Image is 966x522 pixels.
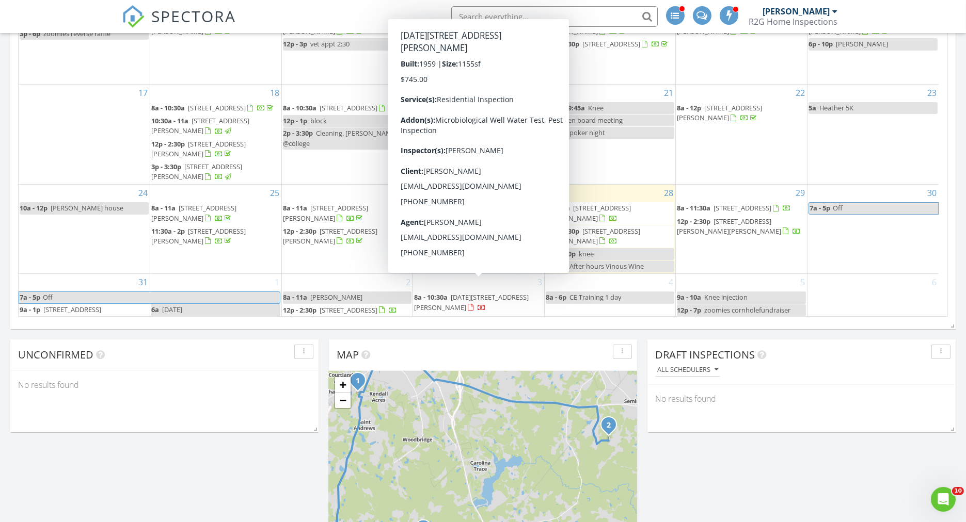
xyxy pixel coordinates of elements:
[414,292,529,312] a: 8a - 10:30a [DATE][STREET_ADDRESS][PERSON_NAME]
[807,85,939,185] td: Go to August 23, 2025
[283,202,412,224] a: 8a - 11a [STREET_ADDRESS][PERSON_NAME]
[677,103,701,112] span: 8a - 12p
[414,50,448,59] span: 12p - 2:30p
[283,226,377,246] span: [STREET_ADDRESS][PERSON_NAME]
[283,304,412,317] a: 12p - 2:30p [STREET_ADDRESS]
[18,348,93,362] span: Unconfirmed
[546,103,585,112] span: 9:15a - 9:45a
[655,363,720,377] button: All schedulers
[413,85,545,185] td: Go to August 20, 2025
[414,62,541,81] span: [PERSON_NAME] Popcorn/GSR at UPS.
[413,274,545,328] td: Go to September 3, 2025
[152,5,236,27] span: SPECTORA
[546,202,675,224] a: 8a - 11a [STREET_ADDRESS][PERSON_NAME]
[151,138,280,160] a: 12p - 2:30p [STREET_ADDRESS][PERSON_NAME]
[414,226,509,246] span: [STREET_ADDRESS][PERSON_NAME]
[819,103,853,112] span: Heather 5K
[414,203,448,213] span: 8a - 10:30a
[677,305,701,315] span: 12p - 7p
[20,305,40,314] span: 9a - 1p
[151,116,249,135] a: 10:30a - 11a [STREET_ADDRESS][PERSON_NAME]
[151,203,236,222] a: 8a - 11a [STREET_ADDRESS][PERSON_NAME]
[809,103,816,112] span: 5a
[582,39,640,48] span: [STREET_ADDRESS]
[414,226,509,246] a: 12p - 2:30p [STREET_ADDRESS][PERSON_NAME]
[546,203,631,222] a: 8a - 11a [STREET_ADDRESS][PERSON_NAME]
[414,291,543,314] a: 8a - 10:30a [DATE][STREET_ADDRESS][PERSON_NAME]
[925,185,939,201] a: Go to August 30, 2025
[404,274,413,290] a: Go to September 2, 2025
[162,305,182,314] span: [DATE]
[677,202,806,215] a: 8a - 11:30a [STREET_ADDRESS]
[414,103,518,132] a: 8a - 10:30a [STREET_ADDRESS][PERSON_NAME][PERSON_NAME]
[151,139,246,158] a: 12p - 2:30p [STREET_ADDRESS][PERSON_NAME]
[677,103,762,122] span: [STREET_ADDRESS][PERSON_NAME]
[151,203,236,222] span: [STREET_ADDRESS][PERSON_NAME]
[136,185,150,201] a: Go to August 24, 2025
[283,103,316,112] span: 8a - 10:30a
[607,422,611,429] i: 2
[546,39,670,48] a: 12p - 2:30p [STREET_ADDRESS]
[283,203,368,222] span: [STREET_ADDRESS][PERSON_NAME]
[836,39,888,48] span: [PERSON_NAME]
[151,162,242,181] a: 3p - 3:30p [STREET_ADDRESS][PERSON_NAME]
[20,29,40,38] span: 3p - 6p
[151,226,246,246] span: [STREET_ADDRESS][PERSON_NAME]
[283,128,398,148] span: Cleaning. [PERSON_NAME] @college
[268,85,281,101] a: Go to August 18, 2025
[283,305,316,315] span: 12p - 2:30p
[283,226,377,246] a: 12p - 2:30p [STREET_ADDRESS][PERSON_NAME]
[544,185,676,274] td: Go to August 28, 2025
[399,185,413,201] a: Go to August 26, 2025
[546,116,553,125] span: 3p
[451,6,658,27] input: Search everything...
[676,85,807,185] td: Go to August 22, 2025
[414,103,448,112] span: 8a - 10:30a
[10,371,319,399] div: No results found
[677,217,710,226] span: 12p - 2:30p
[677,217,801,236] a: 12p - 2:30p [STREET_ADDRESS][PERSON_NAME][PERSON_NAME]
[662,85,675,101] a: Go to August 21, 2025
[546,226,640,246] span: [STREET_ADDRESS][PERSON_NAME]
[399,85,413,101] a: Go to August 19, 2025
[151,103,185,112] span: 8a - 10:30a
[43,29,110,38] span: zoomies reverse raffle
[535,274,544,290] a: Go to September 3, 2025
[151,102,280,115] a: 8a - 10:30a [STREET_ADDRESS]
[151,203,176,213] span: 8a - 11a
[677,216,806,238] a: 12p - 2:30p [STREET_ADDRESS][PERSON_NAME][PERSON_NAME]
[794,85,807,101] a: Go to August 22, 2025
[809,203,831,214] span: 7a - 5p
[20,305,124,324] span: [STREET_ADDRESS][PERSON_NAME][PERSON_NAME]
[833,203,843,213] span: Off
[749,17,838,27] div: R2G Home Inspections
[531,85,544,101] a: Go to August 20, 2025
[358,380,364,386] div: 811 Biltmore Dr, Sanford, NC 27332
[283,128,313,138] span: 2p - 3:30p
[546,203,570,213] span: 8a - 11a
[657,366,718,373] div: All schedulers
[281,85,413,185] td: Go to August 19, 2025
[414,62,435,72] span: 5p - 6p
[414,48,543,61] a: 12p - 2:30p [STREET_ADDRESS]
[414,225,543,248] a: 12p - 2:30p [STREET_ADDRESS][PERSON_NAME]
[20,305,144,324] a: 9a - 1p [STREET_ADDRESS][PERSON_NAME][PERSON_NAME]
[414,203,509,222] span: [STREET_ADDRESS][PERSON_NAME]
[809,39,833,48] span: 6p - 10p
[647,385,956,413] div: No results found
[335,377,351,393] a: Zoom in
[43,292,53,302] span: Off
[546,128,566,137] span: 6p - 9p
[704,305,790,315] span: zoomies cornholefundraiser
[268,185,281,201] a: Go to August 25, 2025
[531,185,544,201] a: Go to August 27, 2025
[925,85,939,101] a: Go to August 23, 2025
[283,203,307,213] span: 8a - 11a
[151,139,246,158] span: [STREET_ADDRESS][PERSON_NAME]
[546,262,566,271] span: 5p - 6p
[151,161,280,183] a: 3p - 3:30p [STREET_ADDRESS][PERSON_NAME]
[151,116,188,125] span: 10:30a - 11a
[136,274,150,290] a: Go to August 31, 2025
[122,14,236,36] a: SPECTORA
[414,103,518,122] span: [STREET_ADDRESS][PERSON_NAME][PERSON_NAME]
